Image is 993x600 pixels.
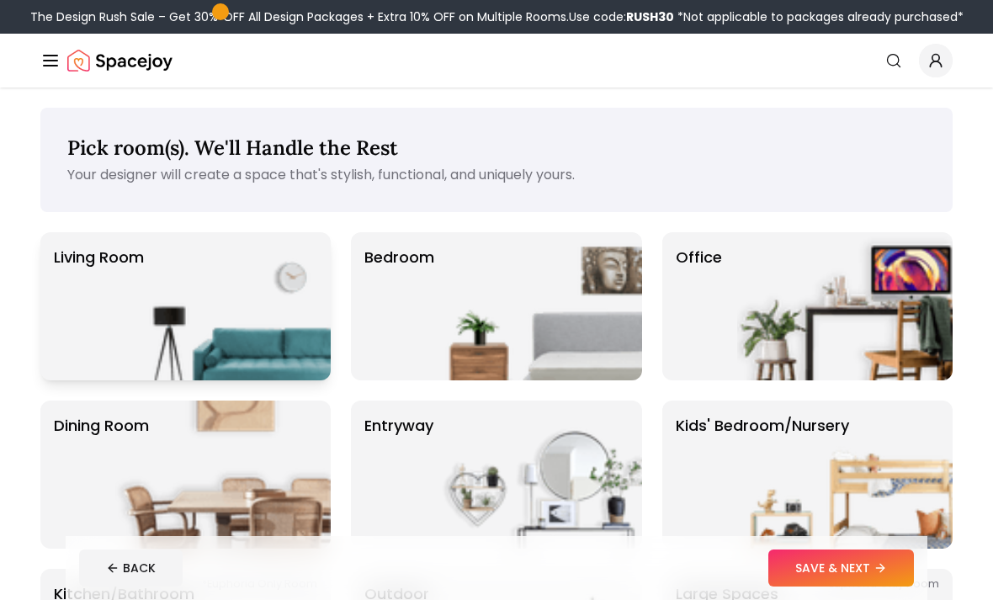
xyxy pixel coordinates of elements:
p: Your designer will create a space that's stylish, functional, and uniquely yours. [67,165,926,185]
a: Spacejoy [67,44,173,77]
img: Living Room [115,232,331,380]
img: entryway [427,401,642,549]
p: Living Room [54,246,144,367]
button: SAVE & NEXT [768,550,914,587]
p: Dining Room [54,414,149,535]
span: *Not applicable to packages already purchased* [674,8,964,25]
img: Kids' Bedroom/Nursery [737,401,953,549]
div: The Design Rush Sale – Get 30% OFF All Design Packages + Extra 10% OFF on Multiple Rooms. [30,8,964,25]
nav: Global [40,34,953,88]
p: Office [676,246,722,367]
span: Pick room(s). We'll Handle the Rest [67,135,398,161]
img: Bedroom [427,232,642,380]
p: Kids' Bedroom/Nursery [676,414,849,535]
img: Office [737,232,953,380]
p: Bedroom [364,246,434,367]
p: entryway [364,414,433,535]
span: Use code: [569,8,674,25]
img: Spacejoy Logo [67,44,173,77]
b: RUSH30 [626,8,674,25]
img: Dining Room [115,401,331,549]
button: BACK [79,550,183,587]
